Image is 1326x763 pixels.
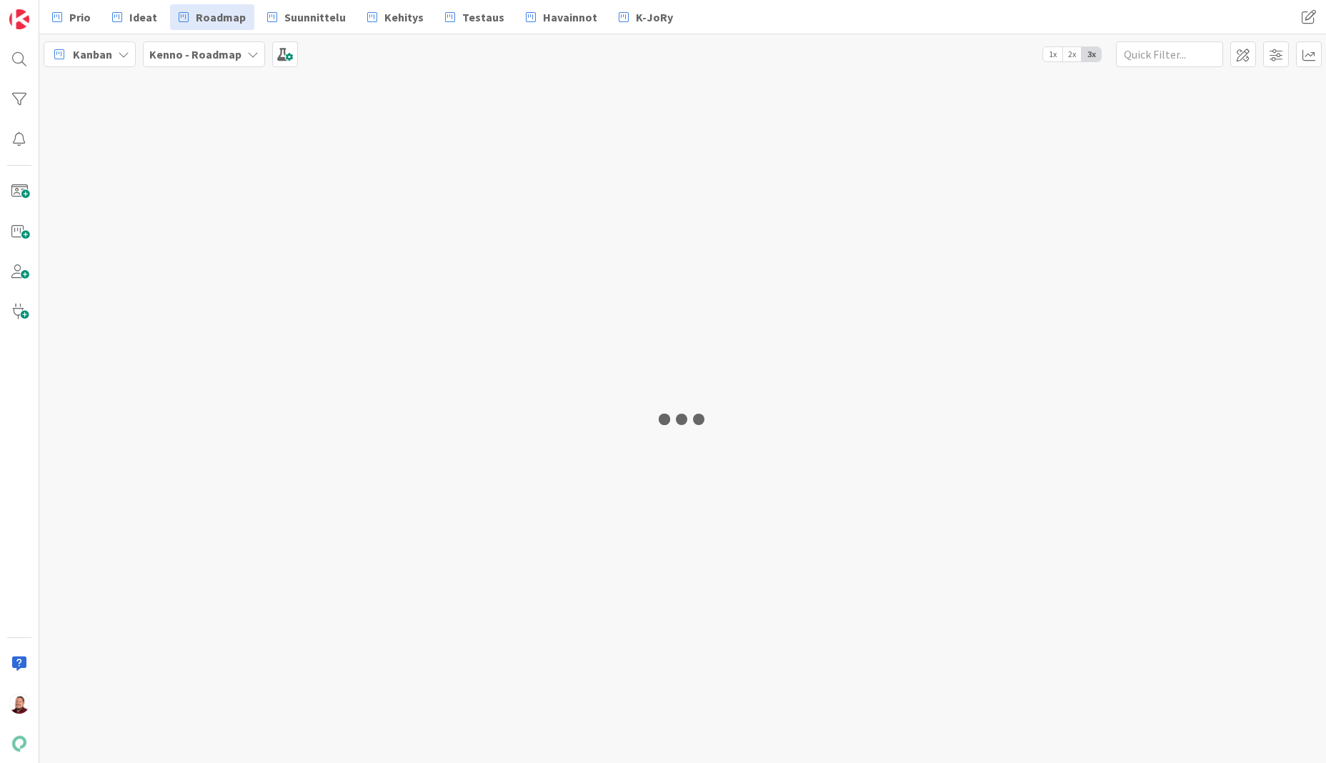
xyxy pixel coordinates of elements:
[196,9,246,26] span: Roadmap
[284,9,346,26] span: Suunnittelu
[170,4,254,30] a: Roadmap
[129,9,157,26] span: Ideat
[543,9,597,26] span: Havainnot
[437,4,513,30] a: Testaus
[1062,47,1082,61] span: 2x
[384,9,424,26] span: Kehitys
[1116,41,1223,67] input: Quick Filter...
[9,694,29,714] img: JS
[517,4,606,30] a: Havainnot
[359,4,432,30] a: Kehitys
[73,46,112,63] span: Kanban
[69,9,91,26] span: Prio
[9,9,29,29] img: Visit kanbanzone.com
[1043,47,1062,61] span: 1x
[149,47,241,61] b: Kenno - Roadmap
[44,4,99,30] a: Prio
[9,734,29,754] img: avatar
[104,4,166,30] a: Ideat
[462,9,504,26] span: Testaus
[1082,47,1101,61] span: 3x
[610,4,682,30] a: K-JoRy
[636,9,673,26] span: K-JoRy
[259,4,354,30] a: Suunnittelu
